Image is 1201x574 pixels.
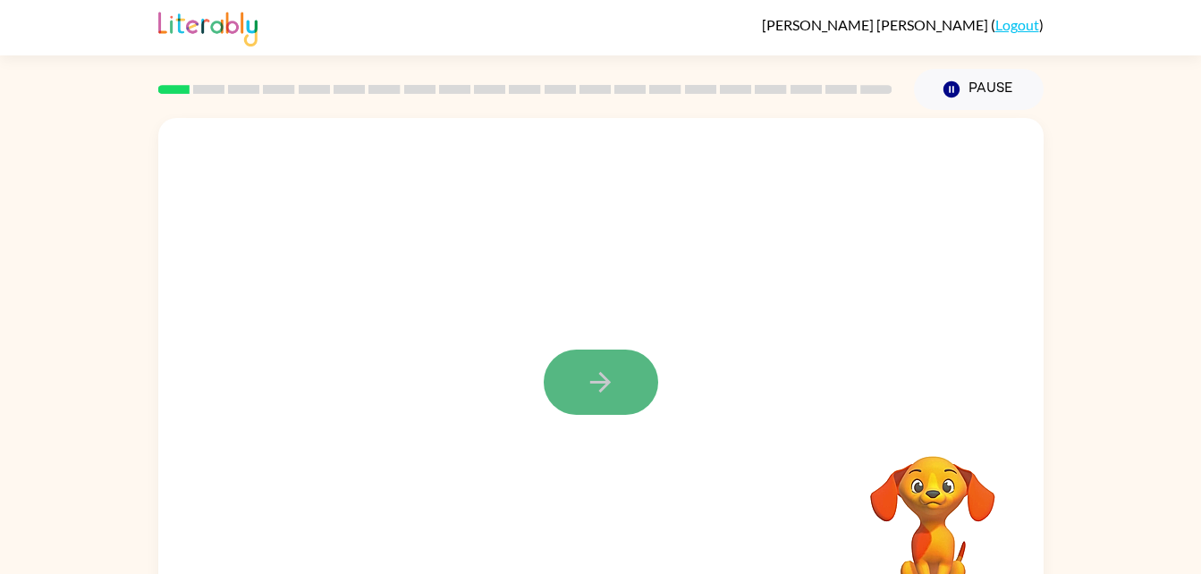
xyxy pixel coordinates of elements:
[158,7,258,46] img: Literably
[762,16,1044,33] div: ( )
[762,16,991,33] span: [PERSON_NAME] [PERSON_NAME]
[995,16,1039,33] a: Logout
[914,69,1044,110] button: Pause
